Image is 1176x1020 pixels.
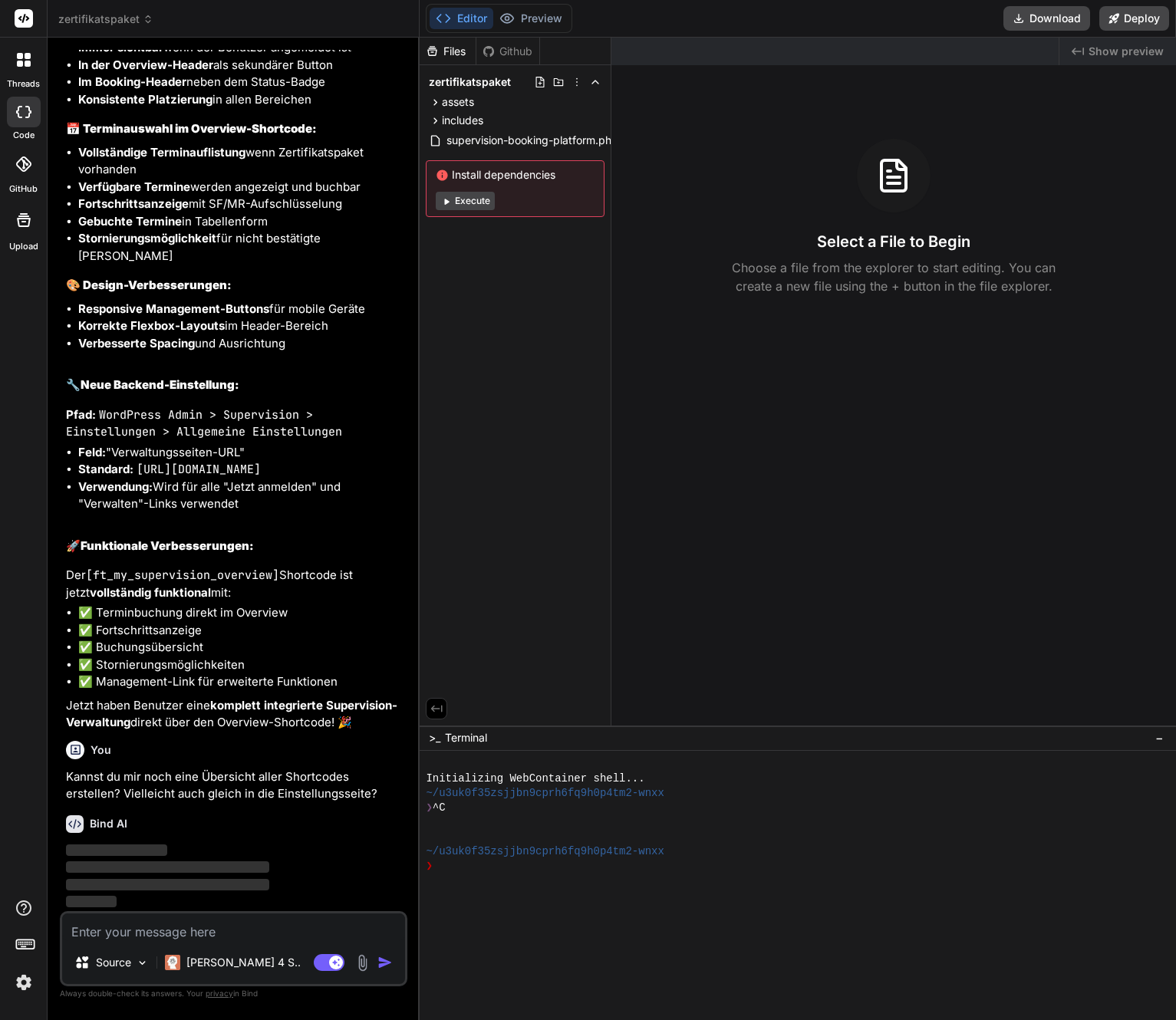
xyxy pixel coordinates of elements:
[78,144,404,179] li: wenn Zertifikatspaket vorhanden
[78,74,186,89] strong: Im Booking-Header
[420,44,476,59] div: Files
[136,956,149,969] img: Pick Models
[445,131,620,150] span: supervision-booking-platform.php
[429,730,440,745] span: >_
[11,969,37,995] img: settings
[78,479,153,494] strong: Verwendung:
[66,121,317,136] strong: 📅 Terminauswahl im Overview-Shortcode:
[78,622,404,640] li: ✅ Fortschrittsanzeige
[78,656,404,674] li: ✅ Stornierungsmöglichkeiten
[66,844,167,856] span: ‌
[442,94,474,110] span: assets
[433,801,446,815] span: ^C
[430,8,493,29] button: Editor
[66,407,342,440] code: WordPress Admin > Supervision > Einstellungen > Allgemeine Einstellungen
[58,12,153,27] span: zertifikatspaket
[354,954,371,972] img: attachment
[81,377,239,392] strong: Neue Backend-Einstellung:
[426,859,432,874] span: ❯
[78,58,213,72] strong: In der Overview-Header
[78,318,404,335] li: im Header-Bereich
[426,844,664,859] span: ~/u3uk0f35zsjjbn9cprh6fq9h0p4tm2-wnxx
[78,335,404,353] li: und Ausrichtung
[9,240,38,253] label: Upload
[1099,6,1169,31] button: Deploy
[81,538,254,553] strong: Funktionale Verbesserungen:
[206,989,233,998] span: privacy
[60,986,407,1001] p: Always double-check its answers. Your in Bind
[429,74,511,90] span: zertifikatspaket
[436,167,595,183] span: Install dependencies
[66,768,404,803] p: Kannst du mir noch eine Übersicht aller Shortcodes erstellen? Vielleicht auch gleich in die Einst...
[78,301,404,318] li: für mobile Geräte
[817,231,970,252] h3: Select a File to Begin
[66,278,232,292] strong: 🎨 Design-Verbesserungen:
[78,301,269,316] strong: Responsive Management-Buttons
[9,183,38,196] label: GitHub
[78,639,404,656] li: ✅ Buchungsübersicht
[78,196,189,211] strong: Fortschrittsanzeige
[78,445,106,459] strong: Feld:
[66,861,269,873] span: ‌
[426,801,432,815] span: ❯
[165,955,180,970] img: Claude 4 Sonnet
[186,955,301,970] p: [PERSON_NAME] 4 S..
[78,231,216,245] strong: Stornierungsmöglichkeit
[86,568,279,583] code: [ft_my_supervision_overview]
[78,604,404,622] li: ✅ Terminbuchung direkt im Overview
[96,955,131,970] p: Source
[78,91,404,109] li: in allen Bereichen
[78,179,404,196] li: werden angezeigt und buchbar
[476,44,539,59] div: Github
[78,318,225,333] strong: Korrekte Flexbox-Layouts
[78,214,182,229] strong: Gebuchte Termine
[78,673,404,691] li: ✅ Management-Link für erweiterte Funktionen
[78,74,404,91] li: neben dem Status-Badge
[78,57,404,74] li: als sekundärer Button
[722,258,1066,295] p: Choose a file from the explorer to start editing. You can create a new file using the + button in...
[66,698,397,730] strong: komplett integrierte Supervision-Verwaltung
[78,145,245,160] strong: Vollständige Terminauflistung
[66,879,269,890] span: ‌
[1152,726,1167,750] button: −
[66,407,96,422] strong: Pfad:
[78,336,195,350] strong: Verbesserte Spacing
[426,772,644,786] span: Initializing WebContainer shell...
[377,955,393,970] img: icon
[442,113,483,128] span: includes
[78,444,404,462] li: "Verwaltungsseiten-URL"
[78,213,404,231] li: in Tabellenform
[91,742,111,758] h6: You
[66,377,404,394] h2: 🔧
[445,730,487,745] span: Terminal
[78,196,404,213] li: mit SF/MR-Aufschlüsselung
[90,816,127,831] h6: Bind AI
[66,567,404,601] p: Der Shortcode ist jetzt mit:
[1155,730,1164,745] span: −
[137,462,261,477] code: [URL][DOMAIN_NAME]
[78,230,404,265] li: für nicht bestätigte [PERSON_NAME]
[7,77,40,90] label: threads
[78,92,212,107] strong: Konsistente Platzierung
[436,192,495,210] button: Execute
[78,462,133,476] strong: Standard:
[493,8,568,29] button: Preview
[66,538,404,555] h2: 🚀
[78,479,404,513] li: Wird für alle "Jetzt anmelden" und "Verwalten"-Links verwendet
[426,786,664,801] span: ~/u3uk0f35zsjjbn9cprh6fq9h0p4tm2-wnxx
[13,129,35,142] label: code
[1089,44,1164,59] span: Show preview
[66,896,117,907] span: ‌
[66,697,404,732] p: Jetzt haben Benutzer eine direkt über den Overview-Shortcode! 🎉
[1003,6,1090,31] button: Download
[78,179,190,194] strong: Verfügbare Termine
[90,585,211,600] strong: vollständig funktional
